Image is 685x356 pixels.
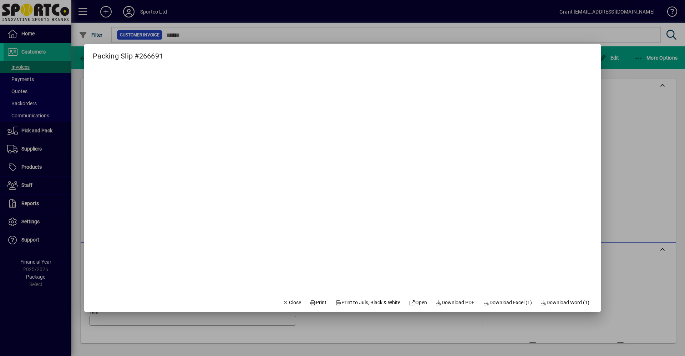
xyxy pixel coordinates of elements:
span: Download PDF [436,299,475,306]
button: Download Excel (1) [480,296,535,309]
button: Print to Juls, Black & White [333,296,404,309]
span: Print [310,299,327,306]
h2: Packing Slip #266691 [84,44,172,62]
button: Print [307,296,330,309]
span: Open [409,299,427,306]
a: Download PDF [433,296,478,309]
span: Close [283,299,301,306]
button: Close [280,296,304,309]
span: Download Word (1) [541,299,590,306]
span: Print to Juls, Black & White [335,299,401,306]
span: Download Excel (1) [483,299,532,306]
button: Download Word (1) [538,296,593,309]
a: Open [406,296,430,309]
